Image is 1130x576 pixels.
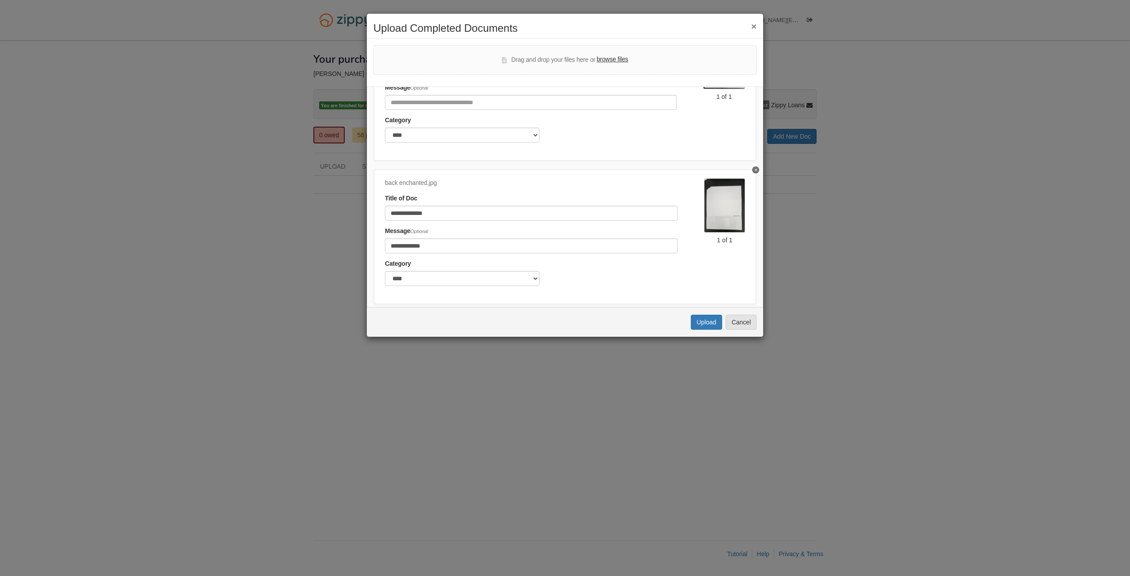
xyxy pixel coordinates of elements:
[385,83,428,93] label: Message
[385,259,411,269] label: Category
[385,128,539,143] select: Category
[385,206,678,221] input: Document Title
[385,226,428,236] label: Message
[752,166,759,173] button: Delete back enchanted
[385,238,678,253] input: Include any comments on this document
[411,229,428,234] span: Optional
[385,178,678,188] div: back enchanted.jpg
[751,22,757,31] button: ×
[385,194,417,203] label: Title of Doc
[411,85,428,90] span: Optional
[385,95,677,110] input: Include any comments on this document
[385,116,411,125] label: Category
[373,23,757,34] h2: Upload Completed Documents
[726,315,757,330] button: Cancel
[703,92,745,101] div: 1 of 1
[704,236,745,245] div: 1 of 1
[704,178,745,233] img: back enchanted.jpg
[385,271,539,286] select: Category
[691,315,722,330] button: Upload
[597,55,628,64] label: browse files
[502,55,628,65] div: Drag and drop your files here or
